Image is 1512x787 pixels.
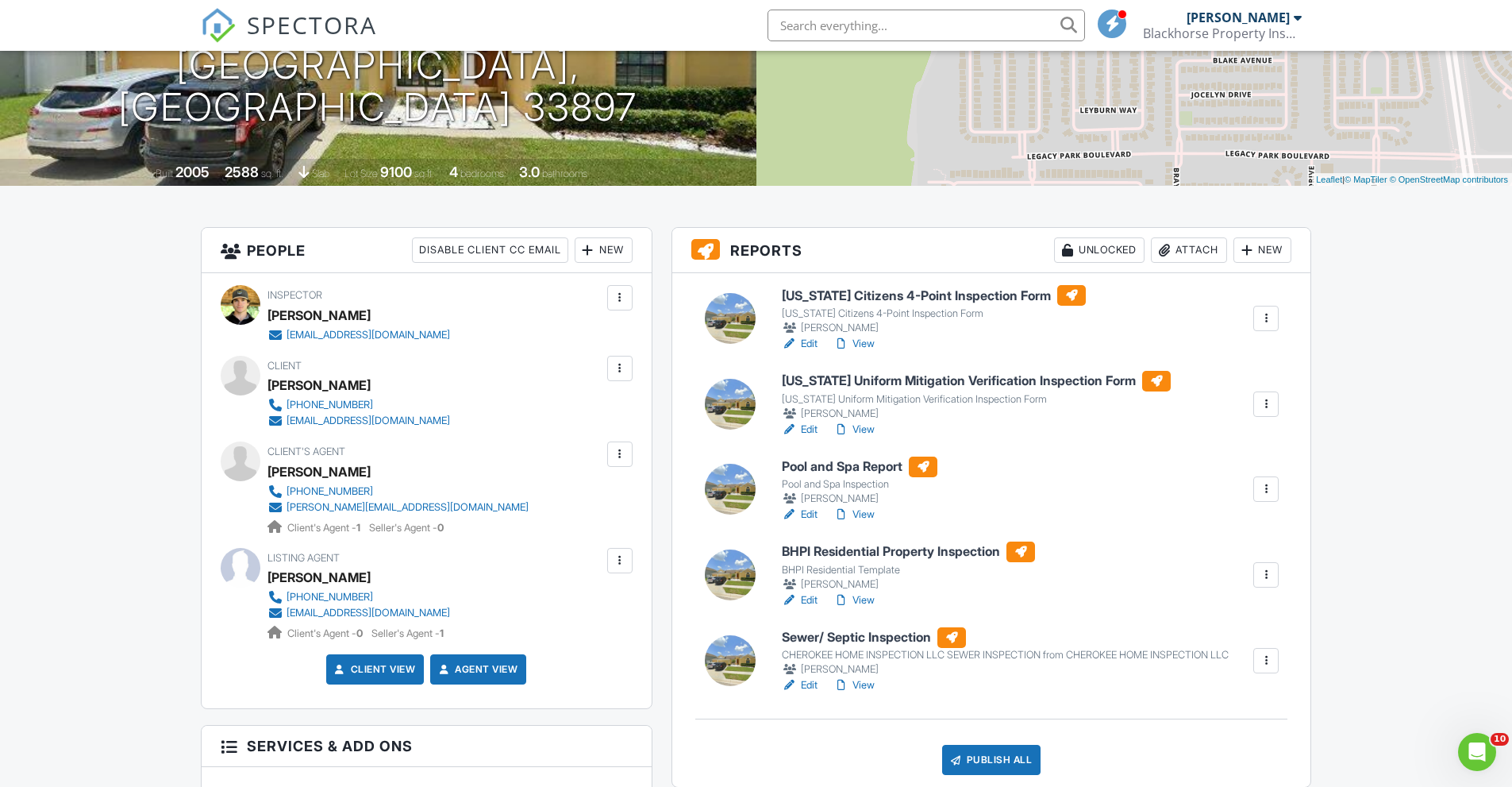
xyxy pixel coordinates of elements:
[782,662,1229,677] div: [PERSON_NAME]
[267,605,450,621] a: [EMAIL_ADDRESS][DOMAIN_NAME]
[1312,173,1512,187] div: |
[436,662,517,677] a: Agent View
[1187,10,1290,25] div: [PERSON_NAME]
[202,228,652,273] h3: People
[782,457,937,477] h6: Pool and Spa Report
[287,627,365,639] span: Client's Agent -
[782,307,1086,320] div: [US_STATE] Citizens 4-Point Inspection Form
[782,371,1171,392] h6: [US_STATE] Uniform Mitigation Verification Inspection Form
[440,627,444,639] strong: 1
[202,726,652,767] h3: Services & Add ons
[942,745,1041,775] div: Publish All
[782,393,1171,406] div: [US_STATE] Uniform Mitigation Verification Inspection Form
[287,522,363,534] span: Client's Agent -
[261,168,283,179] span: sq. ft.
[25,2,731,128] h1: [STREET_ADDRESS] [GEOGRAPHIC_DATA], [GEOGRAPHIC_DATA] 33897
[267,589,450,605] a: [PHONE_NUMBER]
[833,507,875,523] a: View
[782,285,1086,306] h6: [US_STATE] Citizens 4-Point Inspection Form
[768,10,1085,41] input: Search everything...
[369,522,444,534] span: Seller's Agent -
[356,627,363,639] strong: 0
[782,320,1086,336] div: [PERSON_NAME]
[371,627,444,639] span: Seller's Agent -
[782,577,1035,592] div: [PERSON_NAME]
[782,371,1171,422] a: [US_STATE] Uniform Mitigation Verification Inspection Form [US_STATE] Uniform Mitigation Verifica...
[175,164,210,180] div: 2005
[1151,237,1227,263] div: Attach
[267,327,450,343] a: [EMAIL_ADDRESS][DOMAIN_NAME]
[287,501,529,514] div: [PERSON_NAME][EMAIL_ADDRESS][DOMAIN_NAME]
[267,397,450,413] a: [PHONE_NUMBER]
[782,564,1035,577] div: BHPI Residential Template
[1345,175,1387,184] a: © MapTiler
[267,446,345,457] span: Client's Agent
[267,289,322,301] span: Inspector
[833,336,875,352] a: View
[287,415,450,427] div: [EMAIL_ADDRESS][DOMAIN_NAME]
[344,168,378,179] span: Lot Size
[575,237,633,263] div: New
[1143,25,1302,41] div: Blackhorse Property Inspections
[380,164,412,180] div: 9100
[201,21,377,55] a: SPECTORA
[1491,733,1509,746] span: 10
[782,677,818,693] a: Edit
[782,542,1035,562] h6: BHPI Residential Property Inspection
[1316,175,1342,184] a: Leaflet
[782,478,937,491] div: Pool and Spa Inspection
[782,491,937,507] div: [PERSON_NAME]
[287,607,450,619] div: [EMAIL_ADDRESS][DOMAIN_NAME]
[782,542,1035,592] a: BHPI Residential Property Inspection BHPI Residential Template [PERSON_NAME]
[782,649,1229,662] div: CHEROKEE HOME INSPECTION LLC SEWER INSPECTION from CHEROKEE HOME INSPECTION LLC
[267,500,529,515] a: [PERSON_NAME][EMAIL_ADDRESS][DOMAIN_NAME]
[449,164,458,180] div: 4
[267,484,529,500] a: [PHONE_NUMBER]
[225,164,259,180] div: 2588
[782,507,818,523] a: Edit
[267,413,450,429] a: [EMAIL_ADDRESS][DOMAIN_NAME]
[312,168,329,179] span: slab
[1458,733,1496,771] iframe: Intercom live chat
[519,164,540,180] div: 3.0
[332,662,416,677] a: Client View
[437,522,444,534] strong: 0
[672,228,1311,273] h3: Reports
[267,373,371,397] div: [PERSON_NAME]
[833,592,875,608] a: View
[460,168,504,179] span: bedrooms
[782,627,1229,678] a: Sewer/ Septic Inspection CHEROKEE HOME INSPECTION LLC SEWER INSPECTION from CHEROKEE HOME INSPECT...
[782,422,818,438] a: Edit
[1233,237,1291,263] div: New
[156,168,173,179] span: Built
[287,399,373,411] div: [PHONE_NUMBER]
[833,677,875,693] a: View
[287,329,450,341] div: [EMAIL_ADDRESS][DOMAIN_NAME]
[833,422,875,438] a: View
[782,627,1229,648] h6: Sewer/ Septic Inspection
[782,285,1086,336] a: [US_STATE] Citizens 4-Point Inspection Form [US_STATE] Citizens 4-Point Inspection Form [PERSON_N...
[287,485,373,498] div: [PHONE_NUMBER]
[782,336,818,352] a: Edit
[267,565,371,589] a: [PERSON_NAME]
[267,552,340,564] span: Listing Agent
[247,8,377,41] span: SPECTORA
[287,591,373,604] div: [PHONE_NUMBER]
[782,592,818,608] a: Edit
[782,457,937,507] a: Pool and Spa Report Pool and Spa Inspection [PERSON_NAME]
[356,522,360,534] strong: 1
[1390,175,1508,184] a: © OpenStreetMap contributors
[782,406,1171,422] div: [PERSON_NAME]
[412,237,568,263] div: Disable Client CC Email
[267,303,371,327] div: [PERSON_NAME]
[267,360,302,372] span: Client
[414,168,434,179] span: sq.ft.
[1054,237,1145,263] div: Unlocked
[542,168,587,179] span: bathrooms
[201,8,236,43] img: The Best Home Inspection Software - Spectora
[267,460,371,484] a: [PERSON_NAME]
